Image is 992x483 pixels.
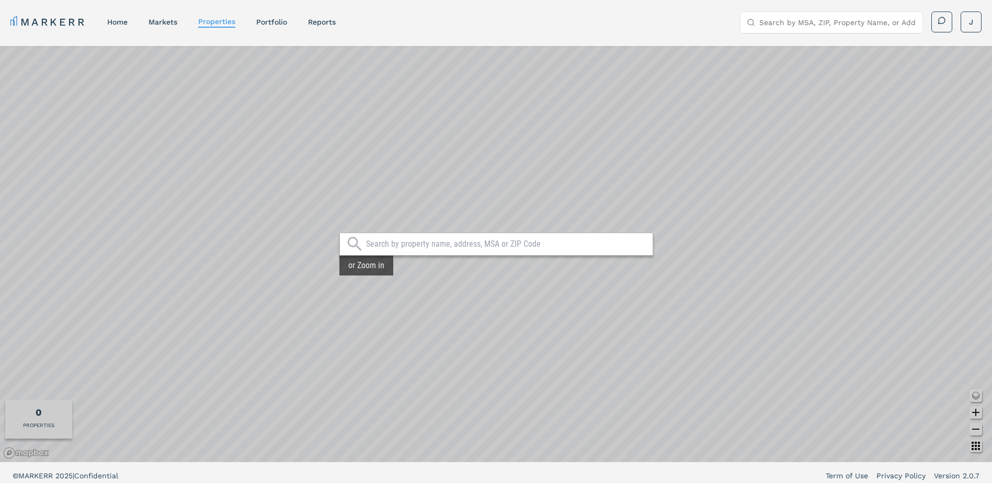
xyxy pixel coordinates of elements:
span: Confidential [74,471,118,480]
a: markets [149,18,177,26]
button: Zoom in map button [970,406,982,419]
a: home [107,18,128,26]
button: Zoom out map button [970,423,982,435]
a: reports [308,18,336,26]
span: 2025 | [55,471,74,480]
div: PROPERTIES [23,421,54,429]
a: properties [198,17,235,26]
a: Portfolio [256,18,287,26]
input: Search by MSA, ZIP, Property Name, or Address [759,12,916,33]
a: Mapbox logo [3,447,49,459]
button: J [961,11,982,32]
a: Term of Use [826,470,868,481]
a: Version 2.0.7 [934,470,979,481]
span: J [969,17,973,27]
a: Privacy Policy [876,470,926,481]
a: MARKERR [10,15,86,29]
span: MARKERR [18,471,55,480]
input: Search by property name, address, MSA or ZIP Code [366,239,647,249]
button: Change style map button [970,389,982,402]
button: Other options map button [970,440,982,452]
div: Total of properties [36,405,42,419]
span: © [13,471,18,480]
div: or Zoom in [339,256,393,275]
